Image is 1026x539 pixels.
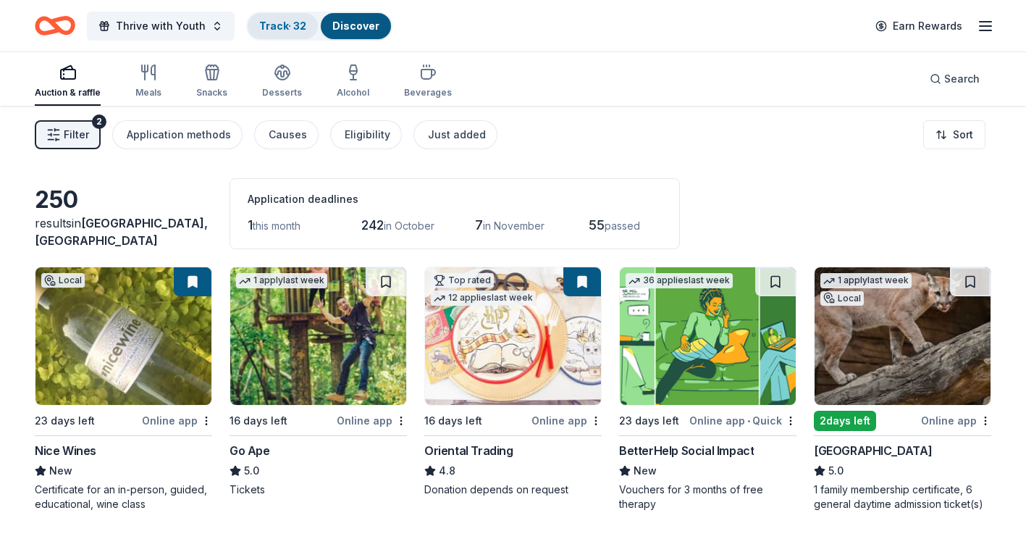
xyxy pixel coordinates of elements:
[605,220,640,232] span: passed
[112,120,243,149] button: Application methods
[35,9,75,43] a: Home
[92,114,106,129] div: 2
[87,12,235,41] button: Thrive with Youth
[35,412,95,430] div: 23 days left
[431,291,536,306] div: 12 applies last week
[814,442,932,459] div: [GEOGRAPHIC_DATA]
[142,411,212,430] div: Online app
[923,120,985,149] button: Sort
[384,220,434,232] span: in October
[619,267,796,511] a: Image for BetterHelp Social Impact36 applieslast week23 days leftOnline app•QuickBetterHelp Socia...
[944,70,980,88] span: Search
[330,120,402,149] button: Eligibility
[35,482,212,511] div: Certificate for an in-person, guided, educational, wine class
[230,267,406,405] img: Image for Go Ape
[747,415,750,427] span: •
[248,217,253,233] span: 1
[49,462,72,480] span: New
[135,58,161,106] button: Meals
[35,216,208,248] span: in
[404,58,452,106] button: Beverages
[259,20,306,32] a: Track· 32
[246,12,392,41] button: Track· 32Discover
[253,220,300,232] span: this month
[589,217,605,233] span: 55
[634,462,657,480] span: New
[413,120,497,149] button: Just added
[428,126,486,143] div: Just added
[814,267,991,511] a: Image for Houston Zoo1 applylast weekLocal2days leftOnline app[GEOGRAPHIC_DATA]5.01 family member...
[620,267,796,405] img: Image for BetterHelp Social Impact
[921,411,991,430] div: Online app
[619,442,754,459] div: BetterHelp Social Impact
[230,267,407,497] a: Image for Go Ape1 applylast week16 days leftOnline appGo Ape5.0Tickets
[35,87,101,99] div: Auction & raffle
[431,273,494,288] div: Top rated
[35,214,212,249] div: results
[424,267,602,497] a: Image for Oriental TradingTop rated12 applieslast week16 days leftOnline appOriental Trading4.8Do...
[404,87,452,99] div: Beverages
[337,58,369,106] button: Alcohol
[815,267,991,405] img: Image for Houston Zoo
[439,462,455,480] span: 4.8
[35,58,101,106] button: Auction & raffle
[425,267,601,405] img: Image for Oriental Trading
[254,120,319,149] button: Causes
[424,482,602,497] div: Donation depends on request
[424,442,513,459] div: Oriental Trading
[269,126,307,143] div: Causes
[619,482,796,511] div: Vouchers for 3 months of free therapy
[483,220,544,232] span: in November
[337,87,369,99] div: Alcohol
[262,87,302,99] div: Desserts
[35,120,101,149] button: Filter2
[828,462,844,480] span: 5.0
[867,13,971,39] a: Earn Rewards
[337,411,407,430] div: Online app
[626,273,733,288] div: 36 applies last week
[345,126,390,143] div: Eligibility
[953,126,973,143] span: Sort
[35,216,208,248] span: [GEOGRAPHIC_DATA], [GEOGRAPHIC_DATA]
[135,87,161,99] div: Meals
[196,58,227,106] button: Snacks
[230,442,270,459] div: Go Ape
[230,482,407,497] div: Tickets
[619,412,679,430] div: 23 days left
[230,412,287,430] div: 16 days left
[41,273,85,288] div: Local
[689,411,796,430] div: Online app Quick
[35,442,96,459] div: Nice Wines
[424,412,482,430] div: 16 days left
[332,20,379,32] a: Discover
[116,17,206,35] span: Thrive with Youth
[127,126,231,143] div: Application methods
[248,191,662,208] div: Application deadlines
[35,267,212,511] a: Image for Nice WinesLocal23 days leftOnline appNice WinesNewCertificate for an in-person, guided,...
[35,185,212,214] div: 250
[35,267,211,405] img: Image for Nice Wines
[64,126,89,143] span: Filter
[244,462,259,480] span: 5.0
[361,217,384,233] span: 242
[196,87,227,99] div: Snacks
[236,273,327,288] div: 1 apply last week
[814,411,876,431] div: 2 days left
[918,64,991,93] button: Search
[475,217,483,233] span: 7
[820,291,864,306] div: Local
[531,411,602,430] div: Online app
[814,482,991,511] div: 1 family membership certificate, 6 general daytime admission ticket(s)
[820,273,912,288] div: 1 apply last week
[262,58,302,106] button: Desserts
